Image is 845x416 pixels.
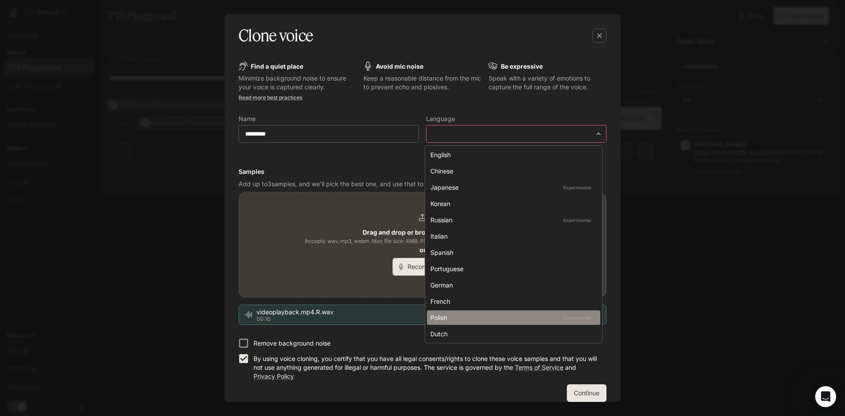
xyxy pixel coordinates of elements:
div: Portuguese [430,264,593,273]
div: French [430,297,593,306]
iframe: Intercom live chat [815,386,836,407]
div: Italian [430,232,593,241]
div: Spanish [430,248,593,257]
div: Japanese [430,183,593,192]
div: English [430,150,593,159]
div: German [430,280,593,290]
div: Dutch [430,329,593,339]
p: Experimental [562,184,593,191]
div: Chinese [430,166,593,176]
div: Korean [430,199,593,208]
div: Polish [430,313,593,322]
p: Experimental [562,314,593,322]
div: Russian [430,215,593,225]
p: Experimental [562,216,593,224]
